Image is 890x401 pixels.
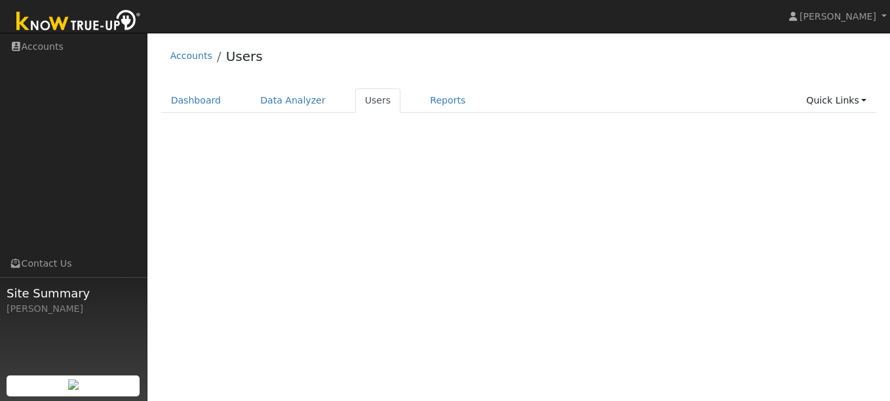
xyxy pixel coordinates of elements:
[800,11,876,22] span: [PERSON_NAME]
[161,88,231,113] a: Dashboard
[68,379,79,390] img: retrieve
[226,48,263,64] a: Users
[7,284,140,302] span: Site Summary
[355,88,401,113] a: Users
[420,88,475,113] a: Reports
[170,50,212,61] a: Accounts
[10,7,147,37] img: Know True-Up
[796,88,876,113] a: Quick Links
[7,302,140,316] div: [PERSON_NAME]
[250,88,336,113] a: Data Analyzer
